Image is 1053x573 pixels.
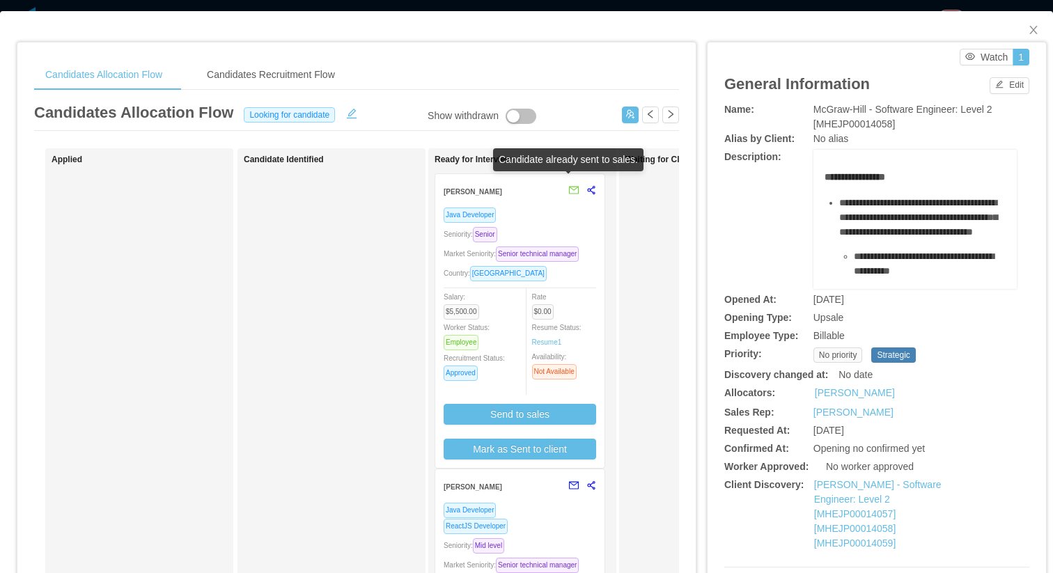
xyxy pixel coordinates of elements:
button: icon: right [662,107,679,123]
span: No date [838,369,873,380]
div: rdw-wrapper [813,150,1017,289]
b: Priority: [724,348,762,359]
span: Mid level [473,538,504,554]
b: Requested At: [724,425,790,436]
span: Java Developer [444,207,496,223]
span: Country: [444,269,552,277]
button: Mark as Sent to client [444,439,596,460]
span: Looking for candidate [244,107,335,123]
button: Close [1014,11,1053,50]
b: Allocators: [724,387,775,398]
strong: [PERSON_NAME] [444,188,502,196]
b: Description: [724,151,781,162]
span: ReactJS Developer [444,519,508,534]
b: Name: [724,104,754,115]
strong: [PERSON_NAME] [444,483,502,491]
b: Client Discovery: [724,479,804,490]
span: share-alt [586,480,596,490]
button: mail [561,475,579,497]
span: share-alt [586,185,596,195]
div: Show withdrawn [428,109,499,124]
div: rdw-editor [825,170,1006,309]
h1: Candidate Identified [244,155,439,165]
span: Worker Status: [444,324,490,346]
a: [PERSON_NAME] [813,407,894,418]
span: Opening no confirmed yet [813,443,925,454]
button: Send to sales [444,404,596,425]
span: Rate [532,293,559,315]
span: Java Developer [444,503,496,518]
div: Candidates Recruitment Flow [196,59,346,91]
span: [DATE] [813,425,844,436]
button: icon: usergroup-add [622,107,639,123]
span: Market Seniority: [444,250,584,258]
button: mail [561,180,579,202]
span: No worker approved [826,461,914,472]
a: [PERSON_NAME] - Software Engineer: Level 2 [MHEJP00014057] [MHEJP00014058] [MHEJP00014059] [814,479,942,549]
span: Seniority: [444,542,510,549]
span: Senior technical manager [496,246,579,262]
b: Employee Type: [724,330,798,341]
b: Alias by Client: [724,133,795,144]
h1: Applied [52,155,247,165]
i: icon: close [1028,24,1039,36]
span: Market Seniority: [444,561,584,569]
span: Strategic [871,347,915,363]
button: icon: editEdit [990,77,1029,94]
div: Candidates Allocation Flow [34,59,173,91]
span: Availability: [532,353,582,375]
span: [DATE] [813,294,844,305]
span: McGraw-Hill - Software Engineer: Level 2 [MHEJP00014058] [813,104,992,129]
span: Approved [444,366,478,381]
span: Recruitment Status: [444,354,505,377]
span: Employee [444,335,478,350]
button: icon: left [642,107,659,123]
b: Confirmed At: [724,443,789,454]
button: 1 [1013,49,1029,65]
span: Salary: [444,293,485,315]
span: Resume Status: [532,324,582,346]
b: Sales Rep: [724,407,774,418]
button: icon: eyeWatch [960,49,1013,65]
span: $0.00 [532,304,554,320]
div: Candidate already sent to sales. [493,148,643,171]
span: No priority [813,347,863,363]
span: Upsale [813,312,844,323]
span: Billable [813,330,845,341]
b: Worker Approved: [724,461,809,472]
b: Opening Type: [724,312,792,323]
h1: Ready for Interview [435,155,630,165]
span: Senior [473,227,497,242]
span: Not Available [532,364,577,379]
b: Opened At: [724,294,777,305]
button: icon: edit [341,105,363,119]
span: No alias [813,133,849,144]
article: General Information [724,72,870,95]
a: Resume1 [532,337,562,347]
article: Candidates Allocation Flow [34,101,233,124]
span: Seniority: [444,230,503,238]
span: $5,500.00 [444,304,479,320]
a: [PERSON_NAME] [815,386,895,400]
span: Senior technical manager [496,558,579,573]
span: [GEOGRAPHIC_DATA] [470,266,547,281]
b: Discovery changed at: [724,369,828,380]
